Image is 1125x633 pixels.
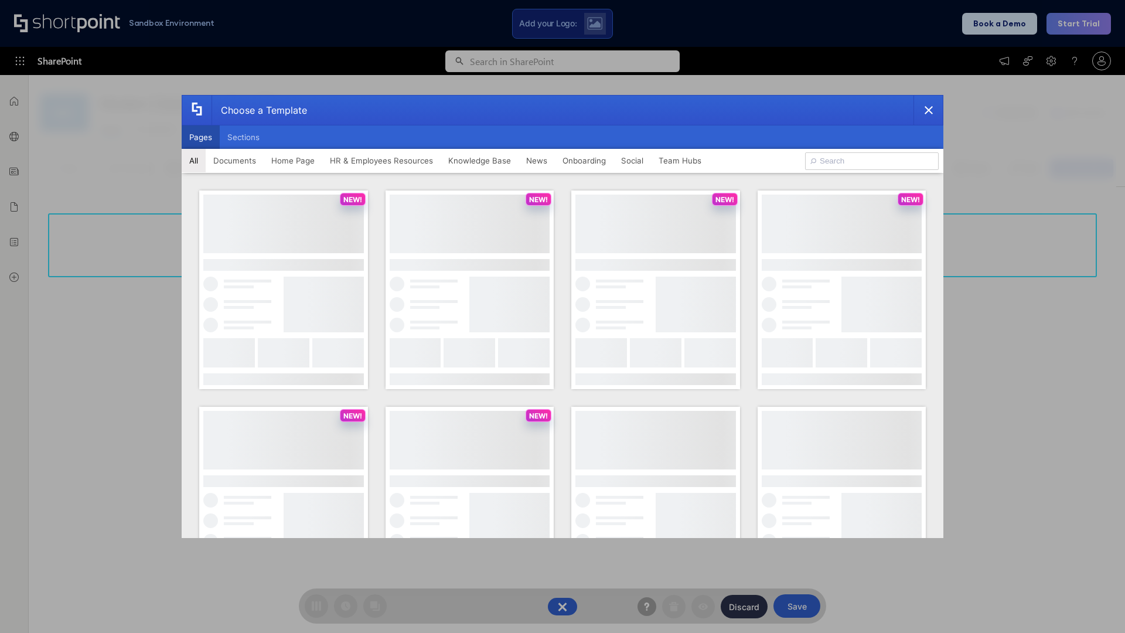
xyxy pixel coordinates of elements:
[322,149,441,172] button: HR & Employees Resources
[529,195,548,204] p: NEW!
[529,411,548,420] p: NEW!
[182,125,220,149] button: Pages
[519,149,555,172] button: News
[206,149,264,172] button: Documents
[715,195,734,204] p: NEW!
[901,195,920,204] p: NEW!
[182,149,206,172] button: All
[555,149,613,172] button: Onboarding
[1066,577,1125,633] iframe: Chat Widget
[805,152,939,170] input: Search
[343,195,362,204] p: NEW!
[343,411,362,420] p: NEW!
[212,96,307,125] div: Choose a Template
[182,95,943,538] div: template selector
[220,125,267,149] button: Sections
[651,149,709,172] button: Team Hubs
[613,149,651,172] button: Social
[441,149,519,172] button: Knowledge Base
[264,149,322,172] button: Home Page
